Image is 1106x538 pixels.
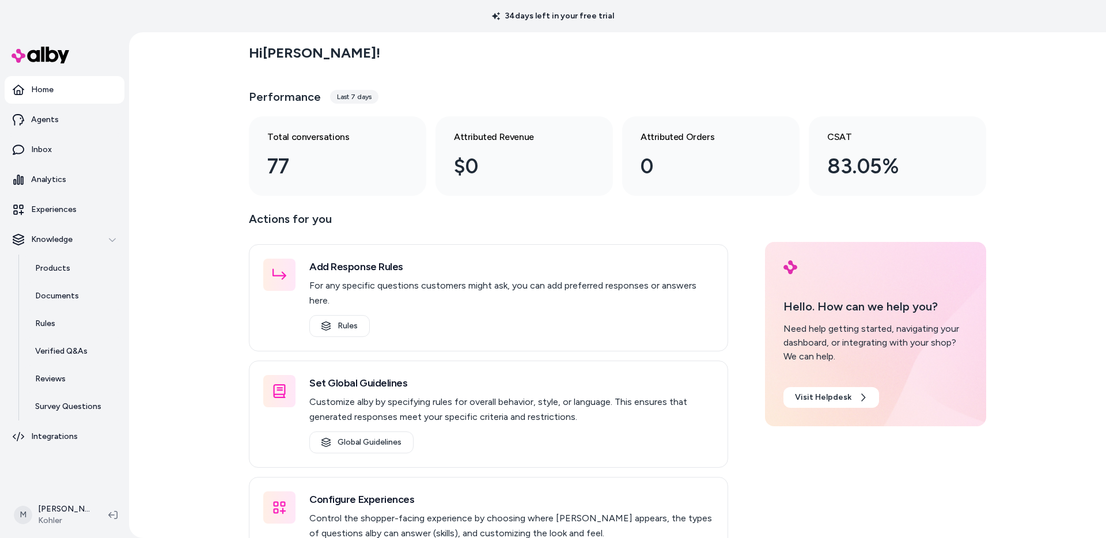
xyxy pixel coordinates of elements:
a: Global Guidelines [309,431,414,453]
a: Attributed Revenue $0 [435,116,613,196]
div: Last 7 days [330,90,378,104]
button: Knowledge [5,226,124,253]
a: Rules [24,310,124,338]
h3: Total conversations [267,130,389,144]
p: Hello. How can we help you? [783,298,968,315]
p: Agents [31,114,59,126]
p: Reviews [35,373,66,385]
a: Inbox [5,136,124,164]
div: Need help getting started, navigating your dashboard, or integrating with your shop? We can help. [783,322,968,363]
a: Survey Questions [24,393,124,420]
p: For any specific questions customers might ask, you can add preferred responses or answers here. [309,278,714,308]
p: Actions for you [249,210,728,237]
p: Documents [35,290,79,302]
p: Inbox [31,144,52,156]
p: Integrations [31,431,78,442]
a: Experiences [5,196,124,223]
p: Experiences [31,204,77,215]
h3: Performance [249,89,321,105]
h3: Attributed Revenue [454,130,576,144]
h3: Set Global Guidelines [309,375,714,391]
h3: Configure Experiences [309,491,714,507]
p: Survey Questions [35,401,101,412]
div: 0 [641,151,763,182]
h2: Hi [PERSON_NAME] ! [249,44,380,62]
img: alby Logo [783,260,797,274]
div: 77 [267,151,389,182]
p: Analytics [31,174,66,185]
p: Knowledge [31,234,73,245]
p: Customize alby by specifying rules for overall behavior, style, or language. This ensures that ge... [309,395,714,425]
a: Products [24,255,124,282]
a: CSAT 83.05% [809,116,986,196]
a: Reviews [24,365,124,393]
a: Home [5,76,124,104]
button: M[PERSON_NAME]Kohler [7,497,99,533]
a: Documents [24,282,124,310]
p: 34 days left in your free trial [485,10,621,22]
h3: Add Response Rules [309,259,714,275]
p: Verified Q&As [35,346,88,357]
a: Verified Q&As [24,338,124,365]
p: [PERSON_NAME] [38,503,90,515]
a: Agents [5,106,124,134]
div: $0 [454,151,576,182]
a: Integrations [5,423,124,450]
h3: CSAT [827,130,949,144]
a: Visit Helpdesk [783,387,879,408]
p: Rules [35,318,55,329]
a: Rules [309,315,370,337]
span: Kohler [38,515,90,526]
a: Total conversations 77 [249,116,426,196]
p: Products [35,263,70,274]
a: Attributed Orders 0 [622,116,800,196]
p: Home [31,84,54,96]
div: 83.05% [827,151,949,182]
a: Analytics [5,166,124,194]
img: alby Logo [12,47,69,63]
h3: Attributed Orders [641,130,763,144]
span: M [14,506,32,524]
